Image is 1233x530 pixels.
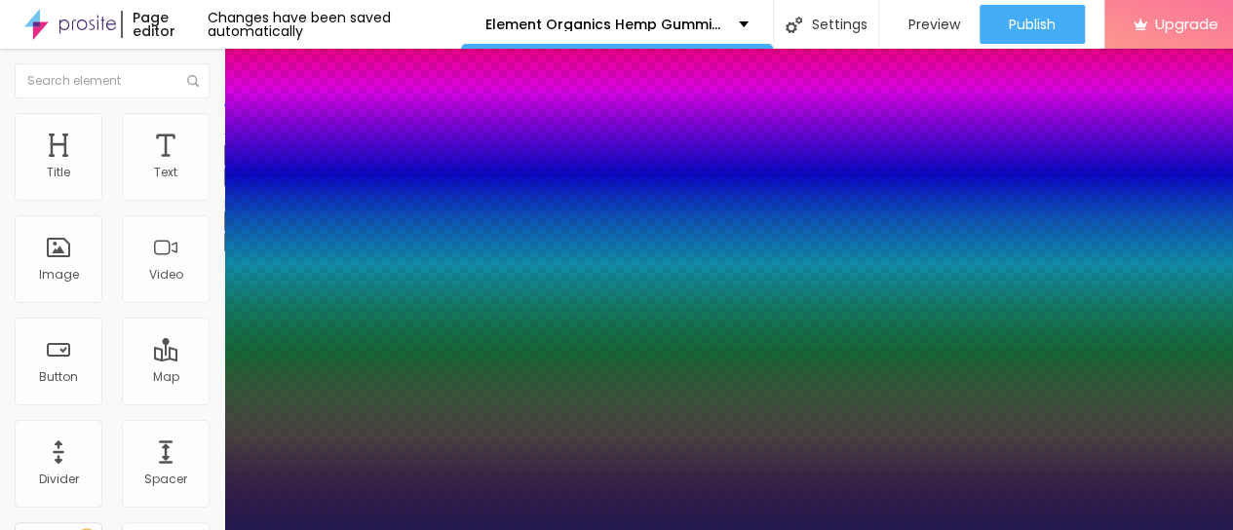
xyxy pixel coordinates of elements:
div: Map [153,370,179,384]
img: Icone [786,17,802,33]
div: Video [149,268,183,282]
span: Preview [908,17,960,32]
div: Image [39,268,79,282]
div: Changes have been saved automatically [208,11,461,38]
div: Button [39,370,78,384]
p: Element Organics Hemp Gummies [GEOGRAPHIC_DATA] [485,18,724,31]
div: Text [154,166,177,179]
span: Upgrade [1155,16,1218,32]
input: Search element [15,63,210,98]
div: Page editor [121,11,207,38]
div: Spacer [144,473,187,486]
div: Divider [39,473,79,486]
button: Preview [879,5,980,44]
img: Icone [187,75,199,87]
button: Publish [980,5,1085,44]
span: Publish [1009,17,1056,32]
div: Title [47,166,70,179]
